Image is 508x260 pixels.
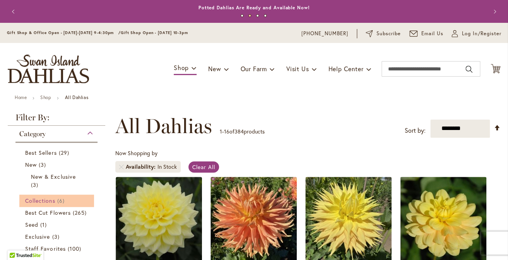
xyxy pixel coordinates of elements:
a: Best Cut Flowers [25,209,90,217]
span: Gift Shop & Office Open - [DATE]-[DATE] 9-4:30pm / [7,30,121,35]
span: Shop [174,63,189,72]
button: Next [486,4,502,19]
span: Visit Us [286,65,309,73]
span: Seed [25,221,38,228]
span: 29 [59,149,71,157]
p: - of products [220,125,265,138]
span: 3 [31,181,40,189]
span: Availability [126,163,157,171]
label: Sort by: [405,123,426,138]
a: Shop [40,94,51,100]
a: Clear All [188,161,219,173]
div: In Stock [157,163,177,171]
span: Clear All [192,163,215,171]
span: 100 [68,245,83,253]
span: 6 [57,197,67,205]
span: 1 [40,221,49,229]
span: New [208,65,221,73]
a: Home [15,94,27,100]
span: 265 [73,209,89,217]
a: store logo [8,55,89,83]
a: Exclusive [25,233,90,241]
a: Best Sellers [25,149,90,157]
span: 3 [52,233,62,241]
span: Help Center [328,65,363,73]
span: All Dahlias [115,115,212,138]
a: New &amp; Exclusive [31,173,84,189]
span: Subscribe [376,30,401,38]
button: Previous [7,4,22,19]
a: [PHONE_NUMBER] [301,30,348,38]
span: Category [19,130,46,138]
span: Gift Shop Open - [DATE] 10-3pm [121,30,188,35]
span: Log In/Register [462,30,501,38]
span: 384 [234,128,244,135]
span: 3 [39,161,48,169]
a: Subscribe [366,30,401,38]
span: New [25,161,37,168]
span: Exclusive [25,233,50,240]
span: Best Cut Flowers [25,209,71,216]
a: Email Us [409,30,443,38]
span: Now Shopping by [115,149,157,157]
a: Remove Availability In Stock [119,164,124,169]
span: Collections [25,197,55,204]
button: 3 of 4 [256,14,259,17]
span: 16 [224,128,229,135]
button: 2 of 4 [248,14,251,17]
strong: All Dahlias [65,94,88,100]
button: 4 of 4 [264,14,267,17]
a: Log In/Register [452,30,501,38]
a: New [25,161,90,169]
span: Our Farm [240,65,267,73]
span: New & Exclusive [31,173,76,180]
a: Seed [25,221,90,229]
strong: Filter By: [8,113,105,126]
a: Potted Dahlias Are Ready and Available Now! [198,5,310,10]
span: Email Us [421,30,443,38]
span: 1 [220,128,222,135]
iframe: Launch Accessibility Center [6,233,27,254]
a: Collections [25,197,90,205]
span: Best Sellers [25,149,57,156]
button: 1 of 4 [241,14,243,17]
span: Staff Favorites [25,245,66,252]
a: Staff Favorites [25,245,90,253]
